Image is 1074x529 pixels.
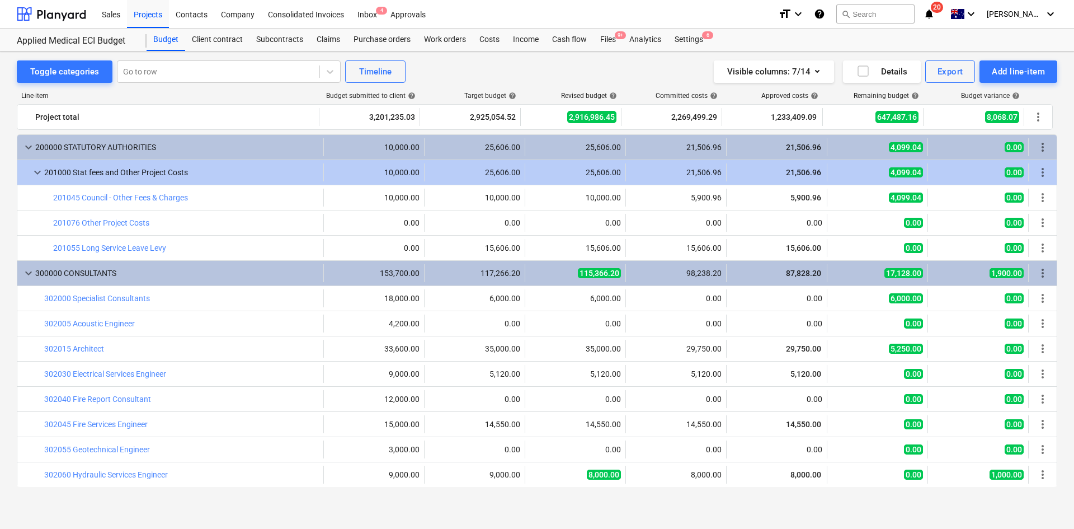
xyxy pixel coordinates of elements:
div: Approved costs [761,92,818,100]
span: help [406,92,416,100]
span: 9+ [615,31,626,39]
div: Add line-item [992,64,1045,79]
span: 5,120.00 [789,369,822,378]
span: help [909,92,919,100]
div: Toggle categories [30,64,99,79]
span: 4 [376,7,387,15]
span: More actions [1036,443,1049,456]
span: 0.00 [904,319,923,329]
div: 14,550.00 [630,420,722,429]
span: More actions [1031,110,1045,124]
div: Budget submitted to client [326,92,416,100]
span: help [607,92,617,100]
button: Details [843,60,921,83]
span: 0.00 [904,394,923,404]
div: 0.00 [429,395,520,404]
div: 10,000.00 [328,143,420,152]
a: 302005 Acoustic Engineer [44,319,135,328]
a: 302055 Geotechnical Engineer [44,445,150,454]
div: 98,238.20 [630,269,722,278]
div: Visible columns : 7/14 [727,64,821,79]
div: 9,000.00 [328,369,420,378]
div: 25,606.00 [429,168,520,177]
a: Costs [473,29,506,51]
span: 0.00 [1005,319,1024,329]
span: 0.00 [1005,293,1024,303]
div: 15,000.00 [328,420,420,429]
div: 10,000.00 [328,193,420,202]
div: Purchase orders [347,29,417,51]
span: 21,506.96 [785,143,822,152]
div: 18,000.00 [328,294,420,303]
div: 5,120.00 [630,369,722,378]
div: 21,506.96 [630,143,722,152]
button: Visible columns:7/14 [714,60,834,83]
div: 6,000.00 [429,294,520,303]
span: 8,000.00 [789,470,822,479]
div: 9,000.00 [429,470,520,479]
span: 5,900.96 [789,193,822,202]
button: Add line-item [979,60,1057,83]
div: Applied Medical ECI Budget [17,35,133,47]
div: 33,600.00 [328,344,420,353]
div: Remaining budget [854,92,919,100]
span: 0.00 [1005,394,1024,404]
div: 3,000.00 [328,445,420,454]
div: 0.00 [328,218,420,227]
div: 201000 Stat fees and Other Project Costs [44,163,319,181]
a: Work orders [417,29,473,51]
div: Income [506,29,545,51]
span: 4,099.04 [889,167,923,177]
span: 0.00 [904,369,923,379]
div: Settings [668,29,710,51]
span: More actions [1036,367,1049,381]
a: 302030 Electrical Services Engineer [44,369,166,378]
div: 153,700.00 [328,269,420,278]
a: 302060 Hydraulic Services Engineer [44,470,168,479]
div: 9,000.00 [328,470,420,479]
div: 2,925,054.52 [425,108,516,126]
span: 0.00 [1005,344,1024,354]
div: Committed costs [656,92,718,100]
a: Cash flow [545,29,593,51]
span: [PERSON_NAME] [987,10,1043,18]
span: 5,250.00 [889,344,923,354]
i: keyboard_arrow_down [1044,7,1057,21]
div: 14,550.00 [530,420,621,429]
span: 15,606.00 [785,244,822,252]
span: 2,916,986.45 [567,111,616,123]
button: Toggle categories [17,60,112,83]
span: 0.00 [1005,193,1024,203]
span: More actions [1036,392,1049,406]
span: 0.00 [904,243,923,253]
span: 6,000.00 [889,293,923,303]
span: 4,099.04 [889,193,923,203]
span: More actions [1036,292,1049,305]
div: 5,120.00 [530,369,621,378]
div: Client contract [185,29,249,51]
span: keyboard_arrow_down [22,141,35,154]
div: 35,000.00 [429,344,520,353]
div: 0.00 [731,319,822,328]
div: Target budget [464,92,516,100]
span: 29,750.00 [785,344,822,353]
div: 0.00 [630,319,722,328]
div: 0.00 [731,218,822,227]
div: 25,606.00 [530,168,621,177]
i: keyboard_arrow_down [792,7,805,21]
span: 0.00 [1005,142,1024,152]
span: 0.00 [904,218,923,228]
span: 647,487.16 [875,111,918,123]
a: 302015 Architect [44,344,104,353]
div: 0.00 [530,395,621,404]
a: Analytics [623,29,668,51]
iframe: Chat Widget [1018,475,1074,529]
a: 201055 Long Service Leave Levy [53,244,166,252]
span: More actions [1036,166,1049,179]
span: search [841,10,850,18]
div: 200000 STATUTORY AUTHORITIES [35,138,319,156]
div: Budget variance [961,92,1020,100]
div: 0.00 [731,294,822,303]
